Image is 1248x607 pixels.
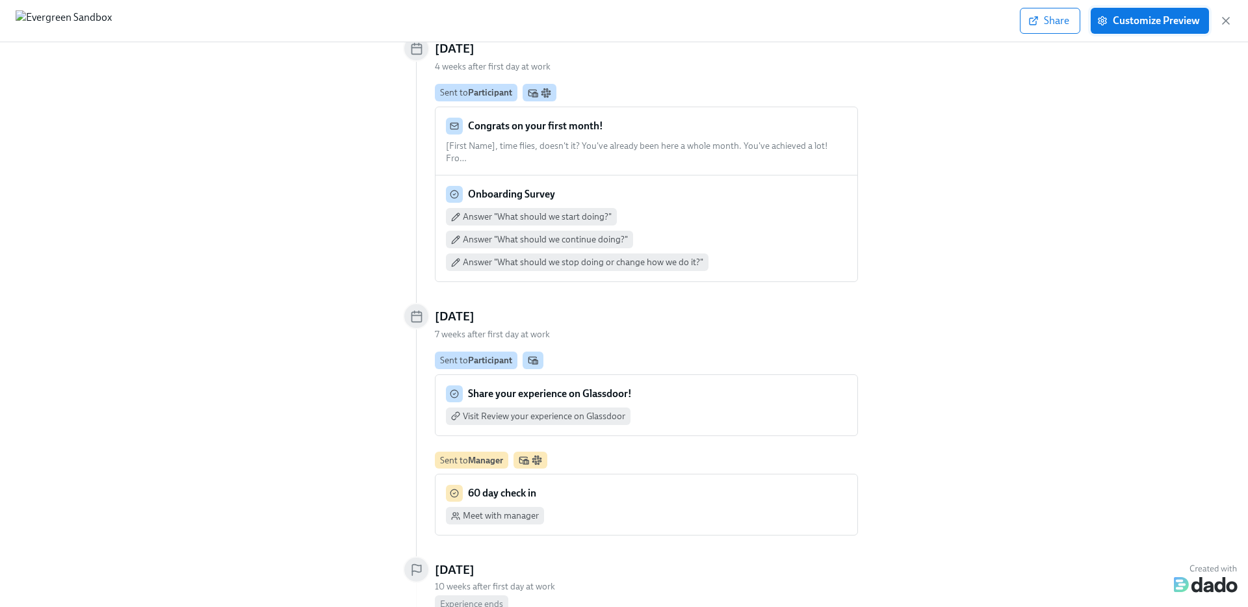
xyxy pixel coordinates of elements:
button: Customize Preview [1091,8,1209,34]
img: Dado [1174,562,1238,593]
h5: [DATE] [435,40,474,57]
div: Share your experience on Glassdoor! [446,385,847,402]
span: Answer "What should we continue doing?" [463,233,628,246]
strong: Share your experience on Glassdoor! [468,387,632,400]
strong: Participant [468,87,512,97]
span: Visit Review your experience on Glassdoor [463,410,625,422]
strong: Manager [468,455,503,465]
strong: Congrats on your first month! [468,120,603,132]
span: Answer "What should we stop doing or change how we do it?" [463,256,703,268]
div: 60 day check in [446,485,847,502]
div: Congrats on your first month! [446,118,847,135]
button: Share [1020,8,1080,34]
span: 7 weeks after first day at work [435,329,550,340]
strong: 60 day check in [468,487,536,499]
div: 10 weeks after first day at work [435,580,858,593]
strong: Onboarding Survey [468,188,555,200]
h5: [DATE] [435,308,474,325]
span: Meet with manager [463,510,539,522]
span: chat-square [106,73,138,83]
span: [First Name], time flies, doesn't it? You've already been here a whole month. You've achieved a l... [446,140,828,164]
span: Answer "What should we start doing?" [463,211,612,223]
strong: Participant [468,355,512,365]
svg: Slack [541,88,551,98]
div: Sent to [440,86,512,99]
div: Sent to [440,454,503,467]
span: Ask [106,86,120,96]
span: search-medium [106,25,138,34]
div: Sent to [440,354,512,367]
svg: Slack [532,455,542,465]
span: 4 weeks after first day at work [435,61,551,72]
span: Customize Preview [1100,14,1200,27]
svg: Work Email [519,455,529,465]
h5: [DATE] [435,562,474,578]
img: Evergreen Sandbox [16,10,112,31]
svg: Work Email [528,355,538,365]
svg: Work Email [528,88,538,98]
span: Answers [106,37,138,47]
div: Onboarding Survey [446,186,847,203]
span: Share [1031,14,1069,27]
